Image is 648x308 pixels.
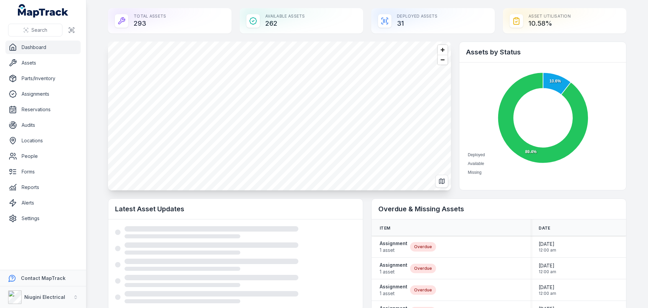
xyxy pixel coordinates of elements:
[468,161,484,166] span: Available
[410,285,436,295] div: Overdue
[380,290,407,297] span: 1 asset
[380,240,407,254] a: Assignment1 asset
[5,181,81,194] a: Reports
[5,134,81,147] a: Locations
[468,170,482,175] span: Missing
[5,103,81,116] a: Reservations
[435,175,448,188] button: Switch to Map View
[108,42,451,190] canvas: Map
[410,242,436,252] div: Overdue
[466,47,619,57] h2: Assets by Status
[5,72,81,85] a: Parts/Inventory
[539,269,556,275] span: 12:00 am
[468,152,485,157] span: Deployed
[539,247,556,253] span: 12:00 am
[539,262,556,275] time: 4/30/2025, 12:00:00 AM
[5,41,81,54] a: Dashboard
[410,264,436,273] div: Overdue
[380,247,407,254] span: 1 asset
[5,56,81,70] a: Assets
[8,24,62,37] button: Search
[438,45,448,55] button: Zoom in
[438,55,448,65] button: Zoom out
[5,118,81,132] a: Audits
[5,212,81,225] a: Settings
[380,262,407,275] a: Assignment1 asset
[380,283,407,297] a: Assignment1 asset
[21,275,65,281] strong: Contact MapTrack
[380,268,407,275] span: 1 asset
[539,284,556,296] time: 4/30/2025, 12:00:00 AM
[31,27,47,33] span: Search
[18,4,69,18] a: MapTrack
[539,241,556,253] time: 4/30/2025, 12:00:00 AM
[5,196,81,210] a: Alerts
[5,87,81,101] a: Assignments
[115,204,356,214] h2: Latest Asset Updates
[378,204,619,214] h2: Overdue & Missing Assets
[539,226,550,231] span: Date
[380,226,390,231] span: Item
[5,165,81,179] a: Forms
[539,291,556,296] span: 12:00 am
[5,149,81,163] a: People
[380,240,407,247] strong: Assignment
[24,294,65,300] strong: Niugini Electrical
[380,283,407,290] strong: Assignment
[539,284,556,291] span: [DATE]
[539,262,556,269] span: [DATE]
[380,262,407,268] strong: Assignment
[539,241,556,247] span: [DATE]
